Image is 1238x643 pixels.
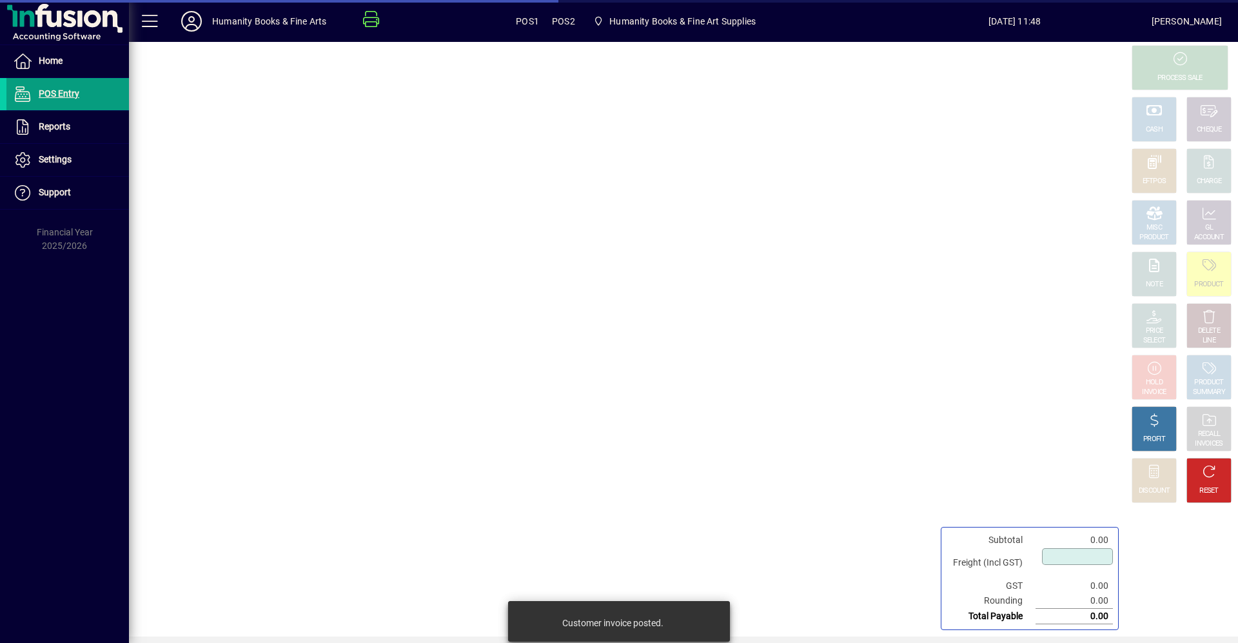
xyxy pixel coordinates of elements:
td: 0.00 [1036,579,1113,593]
div: DISCOUNT [1139,486,1170,496]
td: Subtotal [947,533,1036,548]
span: Settings [39,154,72,164]
span: Reports [39,121,70,132]
td: 0.00 [1036,609,1113,624]
td: 0.00 [1036,533,1113,548]
button: Profile [171,10,212,33]
div: CASH [1146,125,1163,135]
div: CHARGE [1197,177,1222,186]
div: INVOICES [1195,439,1223,449]
div: EFTPOS [1143,177,1166,186]
div: HOLD [1146,378,1163,388]
div: PRICE [1146,326,1163,336]
div: CHEQUE [1197,125,1221,135]
span: [DATE] 11:48 [878,11,1152,32]
div: PRODUCT [1194,378,1223,388]
div: LINE [1203,336,1215,346]
a: Home [6,45,129,77]
div: DELETE [1198,326,1220,336]
span: Humanity Books & Fine Art Supplies [609,11,756,32]
div: Customer invoice posted. [562,617,663,629]
div: MISC [1146,223,1162,233]
td: GST [947,579,1036,593]
td: Freight (Incl GST) [947,548,1036,579]
div: RESET [1199,486,1219,496]
div: NOTE [1146,280,1163,290]
div: SUMMARY [1193,388,1225,397]
div: RECALL [1198,430,1221,439]
div: PROFIT [1143,435,1165,444]
span: Humanity Books & Fine Art Supplies [588,10,761,33]
span: Support [39,187,71,197]
div: GL [1205,223,1213,233]
a: Reports [6,111,129,143]
span: Home [39,55,63,66]
div: Humanity Books & Fine Arts [212,11,327,32]
a: Support [6,177,129,209]
div: ACCOUNT [1194,233,1224,242]
span: POS2 [552,11,575,32]
div: SELECT [1143,336,1166,346]
a: Settings [6,144,129,176]
span: POS Entry [39,88,79,99]
td: 0.00 [1036,593,1113,609]
div: PROCESS SALE [1157,74,1203,83]
div: PRODUCT [1139,233,1168,242]
div: INVOICE [1142,388,1166,397]
span: POS1 [516,11,539,32]
div: [PERSON_NAME] [1152,11,1222,32]
td: Total Payable [947,609,1036,624]
td: Rounding [947,593,1036,609]
div: PRODUCT [1194,280,1223,290]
